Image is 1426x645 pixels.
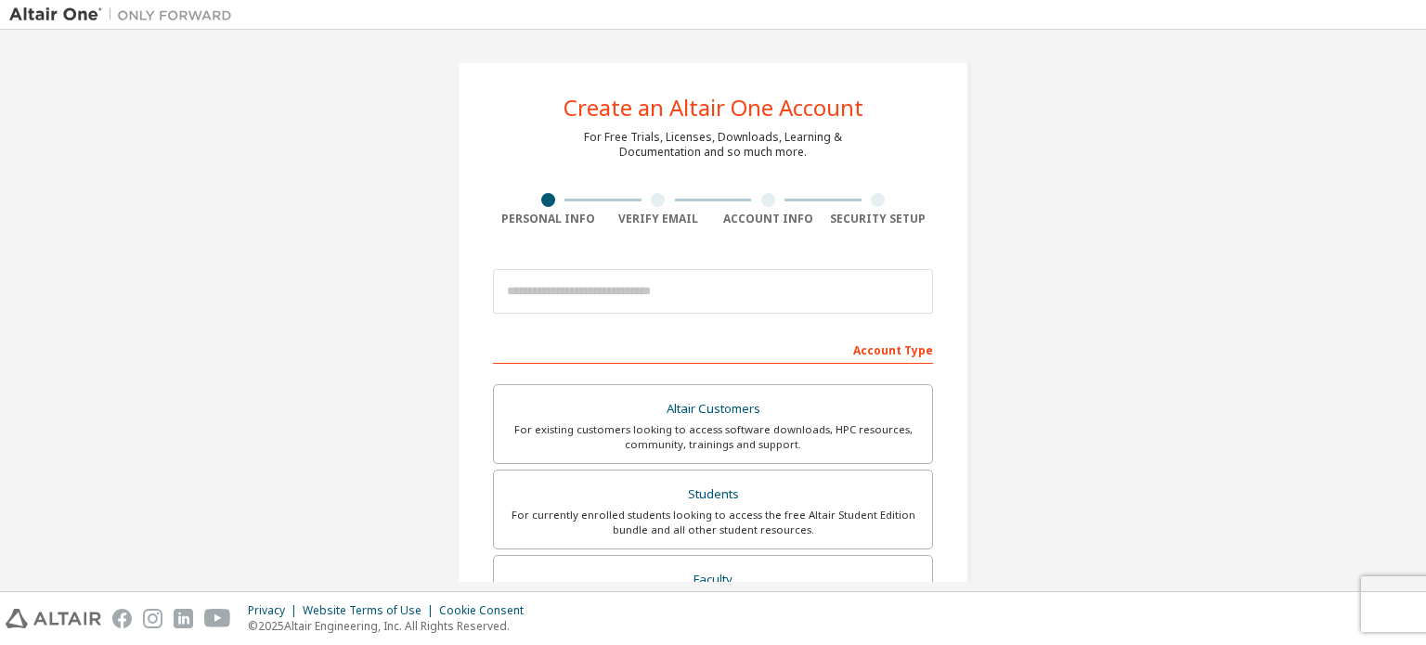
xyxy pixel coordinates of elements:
[204,609,231,628] img: youtube.svg
[439,603,535,618] div: Cookie Consent
[713,212,823,226] div: Account Info
[6,609,101,628] img: altair_logo.svg
[505,567,921,593] div: Faculty
[248,618,535,634] p: © 2025 Altair Engineering, Inc. All Rights Reserved.
[493,212,603,226] div: Personal Info
[823,212,934,226] div: Security Setup
[174,609,193,628] img: linkedin.svg
[248,603,303,618] div: Privacy
[505,422,921,452] div: For existing customers looking to access software downloads, HPC resources, community, trainings ...
[505,396,921,422] div: Altair Customers
[564,97,863,119] div: Create an Altair One Account
[493,334,933,364] div: Account Type
[143,609,162,628] img: instagram.svg
[584,130,842,160] div: For Free Trials, Licenses, Downloads, Learning & Documentation and so much more.
[505,482,921,508] div: Students
[505,508,921,537] div: For currently enrolled students looking to access the free Altair Student Edition bundle and all ...
[303,603,439,618] div: Website Terms of Use
[9,6,241,24] img: Altair One
[603,212,714,226] div: Verify Email
[112,609,132,628] img: facebook.svg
